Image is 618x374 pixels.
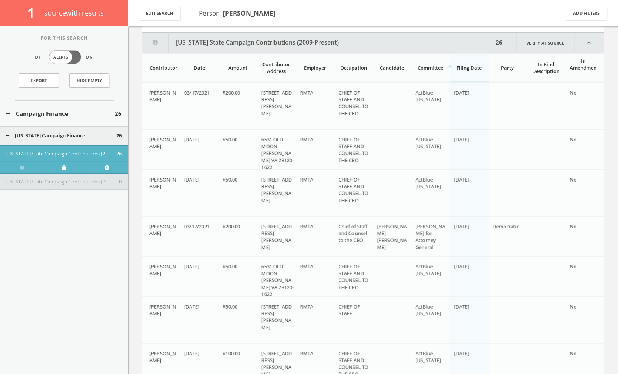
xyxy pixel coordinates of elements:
[532,263,535,270] span: --
[416,64,446,71] div: Committee
[223,350,240,357] span: $100.00
[261,136,294,171] span: 6531 OLD MOON [PERSON_NAME] VA 23120-1622
[454,64,484,71] div: Filing Date
[570,176,577,183] span: No
[149,223,176,237] span: [PERSON_NAME]
[184,263,199,270] span: [DATE]
[493,89,496,96] span: --
[493,303,496,310] span: --
[454,263,469,270] span: [DATE]
[19,73,59,88] a: Export
[377,176,380,183] span: --
[532,89,535,96] span: --
[493,136,496,143] span: --
[532,136,535,143] span: --
[493,223,519,230] span: Democratic
[493,350,496,357] span: --
[223,303,237,310] span: $50.00
[532,303,535,310] span: --
[115,109,122,118] span: 26
[261,303,291,331] span: [STREET_ADDRESS][PERSON_NAME]
[142,33,494,53] button: [US_STATE] State Campaign Contributions (2009-Present)
[149,303,176,317] span: [PERSON_NAME]
[416,223,445,251] span: [PERSON_NAME] for Attorney General
[566,6,607,21] button: Add Filters
[139,6,180,21] button: Edit Search
[454,136,469,143] span: [DATE]
[119,178,122,186] span: 0
[6,132,116,140] button: [US_STATE] Campaign Finance
[416,303,441,317] span: ActBlue [US_STATE]
[454,89,469,96] span: [DATE]
[416,89,441,103] span: ActBlue [US_STATE]
[377,223,407,251] span: [PERSON_NAME] [PERSON_NAME]
[184,223,210,230] span: 03/17/2021
[223,176,237,183] span: $50.00
[223,263,237,270] span: $50.00
[86,54,94,61] span: On
[223,64,253,71] div: Amount
[116,150,122,158] span: 26
[377,89,380,96] span: --
[416,136,441,150] span: ActBlue [US_STATE]
[377,64,407,71] div: Candidate
[494,33,505,53] div: 26
[261,263,294,298] span: 6531 OLD MOON [PERSON_NAME] VA 23120-1622
[300,176,314,183] span: RMTA
[300,263,314,270] span: RMTA
[532,350,535,357] span: --
[570,136,577,143] span: No
[27,4,41,22] span: 1
[149,89,176,103] span: [PERSON_NAME]
[300,303,314,310] span: RMTA
[570,223,577,230] span: No
[416,263,441,277] span: ActBlue [US_STATE]
[339,136,368,164] span: CHIEF OF STAFF AND COUNSEL TO THE CEO
[447,64,454,71] i: arrow_upward
[149,64,176,71] div: Contributor
[454,303,469,310] span: [DATE]
[516,33,575,53] a: Verify at source
[493,263,496,270] span: --
[339,176,368,204] span: CHIEF OF STAFF AND COUNSEL TO THE CEO
[300,64,330,71] div: Employer
[261,223,291,251] span: [STREET_ADDRESS][PERSON_NAME]
[339,223,368,244] span: Chief of Staff and Counsel to the CEO
[570,350,577,357] span: No
[184,350,199,357] span: [DATE]
[35,34,94,42] span: For This Search
[454,350,469,357] span: [DATE]
[116,132,122,140] span: 26
[339,263,368,291] span: CHIEF OF STAFF AND COUNSEL TO THE CEO
[339,303,360,317] span: CHIEF OF STAFF
[261,176,291,204] span: [STREET_ADDRESS][PERSON_NAME]
[493,64,523,71] div: Party
[570,57,597,78] div: Is Amendment
[223,223,240,230] span: $200.00
[149,350,176,364] span: [PERSON_NAME]
[184,64,214,71] div: Date
[261,61,291,74] div: Contributor Address
[184,303,199,310] span: [DATE]
[184,176,199,183] span: [DATE]
[300,89,314,96] span: RMTA
[300,350,314,357] span: RMTA
[261,89,291,117] span: [STREET_ADDRESS][PERSON_NAME]
[184,136,199,143] span: [DATE]
[570,303,577,310] span: No
[570,89,577,96] span: No
[300,223,314,230] span: RMTA
[6,150,116,158] button: [US_STATE] State Campaign Contributions (2009-Present)
[377,263,380,270] span: --
[6,178,119,186] button: [US_STATE] State Campaign Contributions (Pre-2006)
[199,9,276,17] span: Person
[575,33,604,53] i: expand_less
[35,54,44,61] span: Off
[493,176,496,183] span: --
[69,73,109,88] button: Hide Empty
[149,263,176,277] span: [PERSON_NAME]
[223,136,237,143] span: $50.00
[570,263,577,270] span: No
[223,89,240,96] span: $200.00
[532,223,535,230] span: --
